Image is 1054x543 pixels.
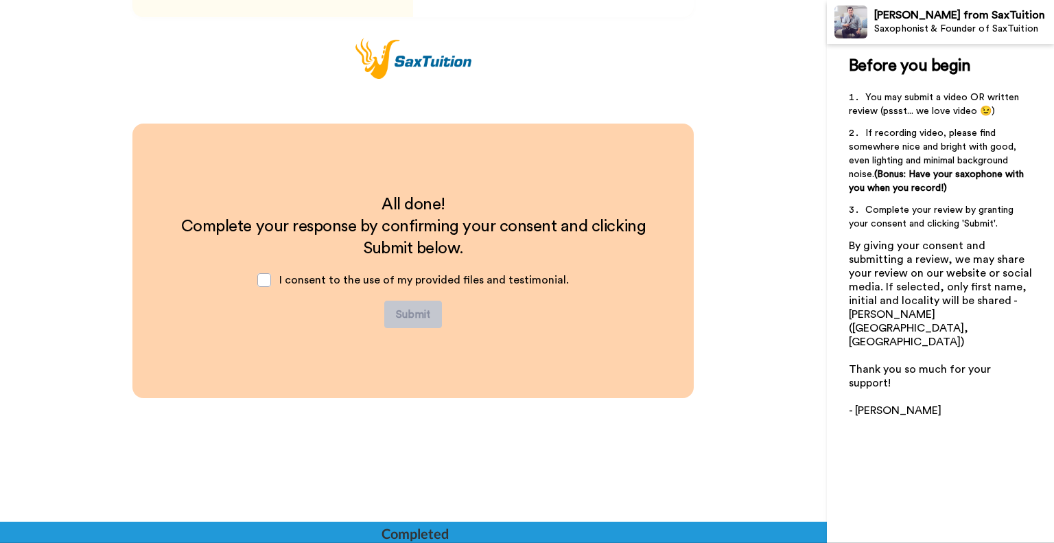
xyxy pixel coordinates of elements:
[279,275,569,286] span: I consent to the use of my provided files and testimonial.
[849,205,1016,229] span: Complete your review by granting your consent and clicking 'Submit'.
[181,218,650,257] span: Complete your response by confirming your consent and clicking Submit below.
[849,58,970,74] span: Before you begin
[849,364,994,389] span: Thank you so much for your support!
[384,301,442,328] button: Submit
[382,196,445,213] span: All done!
[834,5,867,38] img: Profile Image
[849,240,1035,347] span: By giving your consent and submitting a review, we may share your review on our website or social...
[382,524,447,543] div: Completed
[874,9,1053,22] div: [PERSON_NAME] from SaxTuition
[849,170,1027,193] span: (Bonus: Have your saxophone with you when you record!)
[849,128,1019,179] span: If recording video, please find somewhere nice and bright with good, even lighting and minimal ba...
[849,93,1022,116] span: You may submit a video OR written review (pssst... we love video 😉)
[849,405,941,416] span: - [PERSON_NAME]
[874,23,1053,35] div: Saxophonist & Founder of SaxTuition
